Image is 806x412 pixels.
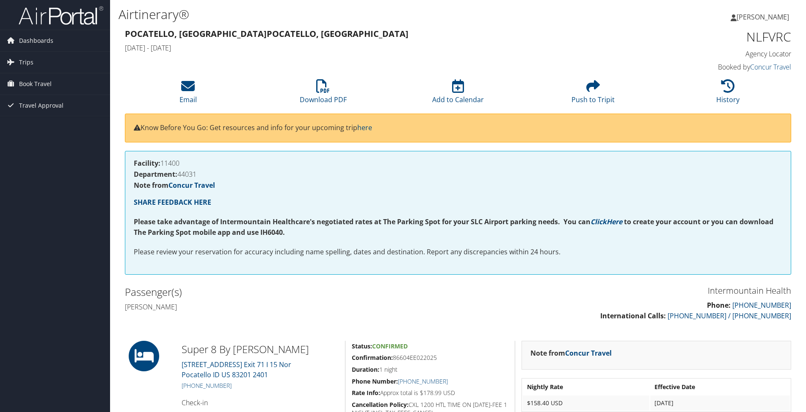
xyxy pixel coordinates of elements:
[125,302,452,312] h4: [PERSON_NAME]
[134,170,177,179] strong: Department:
[168,181,215,190] a: Concur Travel
[357,123,372,132] a: here
[650,395,790,411] td: [DATE]
[182,342,339,356] h2: Super 8 By [PERSON_NAME]
[372,342,408,350] span: Confirmed
[352,389,508,397] h5: Approx total is $178.99 USD
[707,301,731,310] strong: Phone:
[19,95,63,116] span: Travel Approval
[523,379,649,395] th: Nightly Rate
[591,217,607,226] a: Click
[634,62,791,72] h4: Booked by
[607,217,622,226] a: Here
[650,379,790,395] th: Effective Date
[19,30,53,51] span: Dashboards
[750,62,791,72] a: Concur Travel
[600,311,666,320] strong: International Calls:
[634,28,791,46] h1: NLFVRC
[19,73,52,95] span: Book Travel
[634,49,791,58] h4: Agency Locator
[352,342,372,350] strong: Status:
[182,398,339,407] h4: Check-in
[352,365,508,374] h5: 1 night
[464,285,791,297] h3: Intermountain Health
[352,377,398,385] strong: Phone Number:
[571,84,615,104] a: Push to Tripit
[565,348,612,358] a: Concur Travel
[668,311,791,320] a: [PHONE_NUMBER] / [PHONE_NUMBER]
[134,198,211,207] a: SHARE FEEDBACK HERE
[737,12,789,22] span: [PERSON_NAME]
[134,217,591,226] strong: Please take advantage of Intermountain Healthcare's negotiated rates at The Parking Spot for your...
[134,247,782,258] p: Please review your reservation for accuracy including name spelling, dates and destination. Repor...
[523,395,649,411] td: $158.40 USD
[134,171,782,178] h4: 44031
[134,181,215,190] strong: Note from
[182,360,291,379] a: [STREET_ADDRESS] Exit 71 I 15 NorPocatello ID US 83201 2401
[732,301,791,310] a: [PHONE_NUMBER]
[125,28,409,39] strong: Pocatello, [GEOGRAPHIC_DATA] Pocatello, [GEOGRAPHIC_DATA]
[19,6,103,25] img: airportal-logo.png
[182,381,232,390] a: [PHONE_NUMBER]
[125,285,452,299] h2: Passenger(s)
[352,389,380,397] strong: Rate Info:
[19,52,33,73] span: Trips
[352,365,379,373] strong: Duration:
[352,354,393,362] strong: Confirmation:
[119,6,571,23] h1: Airtinerary®
[179,84,197,104] a: Email
[398,377,448,385] a: [PHONE_NUMBER]
[731,4,798,30] a: [PERSON_NAME]
[432,84,484,104] a: Add to Calendar
[134,159,160,168] strong: Facility:
[134,122,782,134] p: Know Before You Go: Get resources and info for your upcoming trip
[125,43,621,53] h4: [DATE] - [DATE]
[352,354,508,362] h5: 86604EE022025
[134,160,782,167] h4: 11400
[530,348,612,358] strong: Note from
[300,84,347,104] a: Download PDF
[352,401,409,409] strong: Cancellation Policy:
[716,84,740,104] a: History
